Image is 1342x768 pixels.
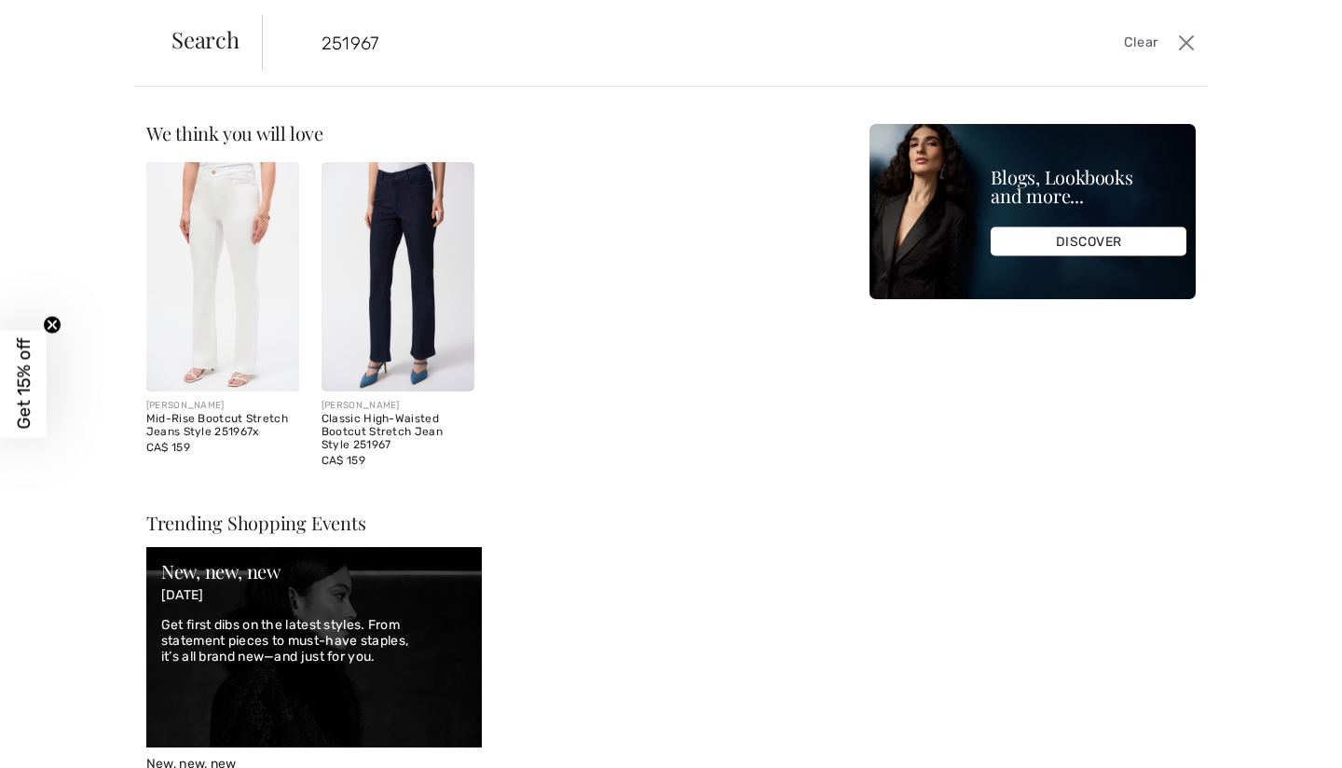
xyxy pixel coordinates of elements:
div: DISCOVER [991,227,1186,256]
div: New, new, new [161,562,467,581]
span: We think you will love [146,120,323,145]
button: Close [1172,28,1200,58]
p: Get first dibs on the latest styles. From statement pieces to must-have staples, it’s all brand n... [161,618,467,665]
span: Get 15% off [13,338,34,430]
button: Close teaser [43,316,62,335]
div: [PERSON_NAME] [146,399,299,413]
div: Mid-Rise Bootcut Stretch Jeans Style 251967x [146,413,299,439]
span: Search [171,28,240,50]
span: CA$ 159 [322,454,365,467]
img: Mid-Rise Bootcut Stretch Jeans Style 251967x. White [146,162,299,391]
div: Trending Shopping Events [146,514,482,532]
span: Clear [1124,33,1158,53]
input: TYPE TO SEARCH [308,15,956,71]
a: Classic High-Waisted Bootcut Stretch Jean Style 251967. DARK DENIM BLUE [322,162,474,391]
div: [PERSON_NAME] [322,399,474,413]
div: Blogs, Lookbooks and more... [991,168,1186,205]
p: [DATE] [161,588,467,604]
div: Classic High-Waisted Bootcut Stretch Jean Style 251967 [322,413,474,451]
img: Blogs, Lookbooks and more... [870,124,1196,299]
span: Chat [44,13,82,30]
span: CA$ 159 [146,441,190,454]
